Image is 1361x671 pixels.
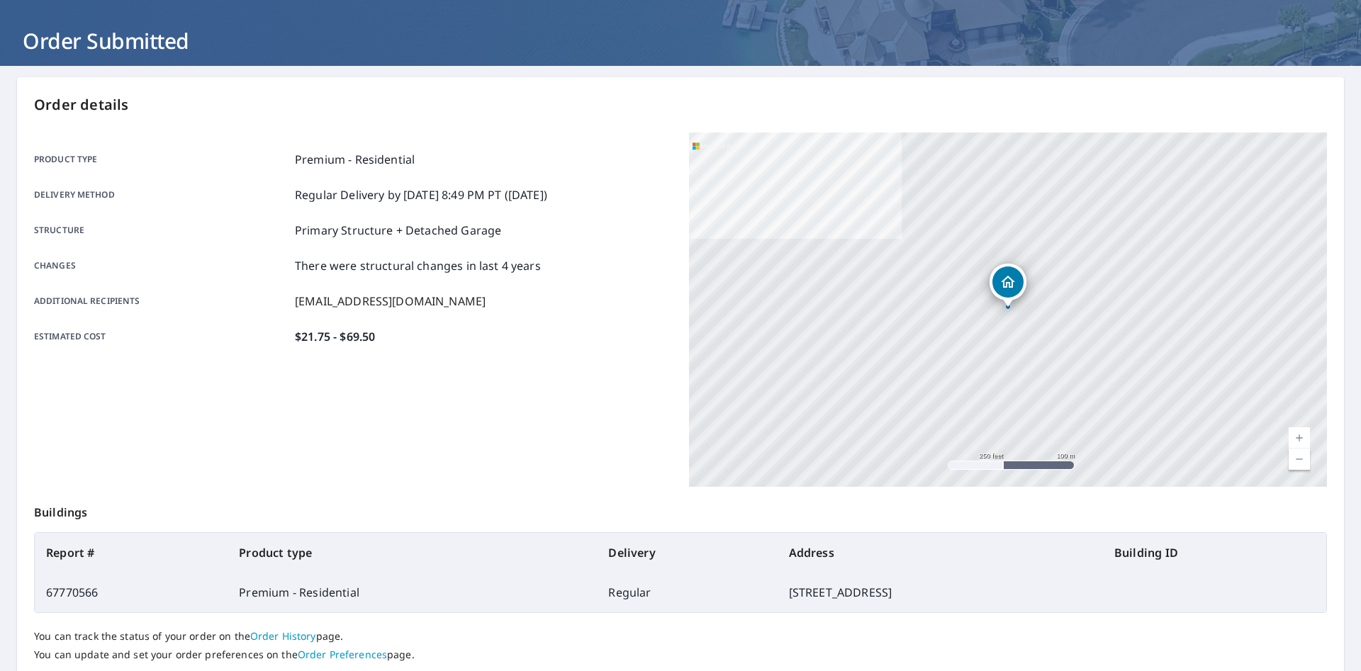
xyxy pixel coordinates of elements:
a: Current Level 17, Zoom Out [1289,449,1310,470]
td: 67770566 [35,573,228,612]
p: Additional recipients [34,293,289,310]
td: Premium - Residential [228,573,597,612]
th: Product type [228,533,597,573]
td: Regular [597,573,777,612]
p: Primary Structure + Detached Garage [295,222,501,239]
p: Structure [34,222,289,239]
p: You can track the status of your order on the page. [34,630,1327,643]
p: [EMAIL_ADDRESS][DOMAIN_NAME] [295,293,486,310]
a: Order Preferences [298,648,387,661]
a: Current Level 17, Zoom In [1289,427,1310,449]
p: Regular Delivery by [DATE] 8:49 PM PT ([DATE]) [295,186,547,203]
p: Estimated cost [34,328,289,345]
p: Changes [34,257,289,274]
h1: Order Submitted [17,26,1344,55]
th: Report # [35,533,228,573]
div: Dropped pin, building 1, Residential property, 89 Sierra Vista Dr Justiceburg, TX 79330 [990,264,1026,308]
p: Order details [34,94,1327,115]
p: Premium - Residential [295,151,415,168]
p: You can update and set your order preferences on the page. [34,648,1327,661]
p: Delivery method [34,186,289,203]
p: $21.75 - $69.50 [295,328,375,345]
th: Delivery [597,533,777,573]
th: Building ID [1103,533,1326,573]
th: Address [778,533,1103,573]
p: Buildings [34,487,1327,532]
a: Order History [250,629,316,643]
td: [STREET_ADDRESS] [778,573,1103,612]
p: There were structural changes in last 4 years [295,257,541,274]
p: Product type [34,151,289,168]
